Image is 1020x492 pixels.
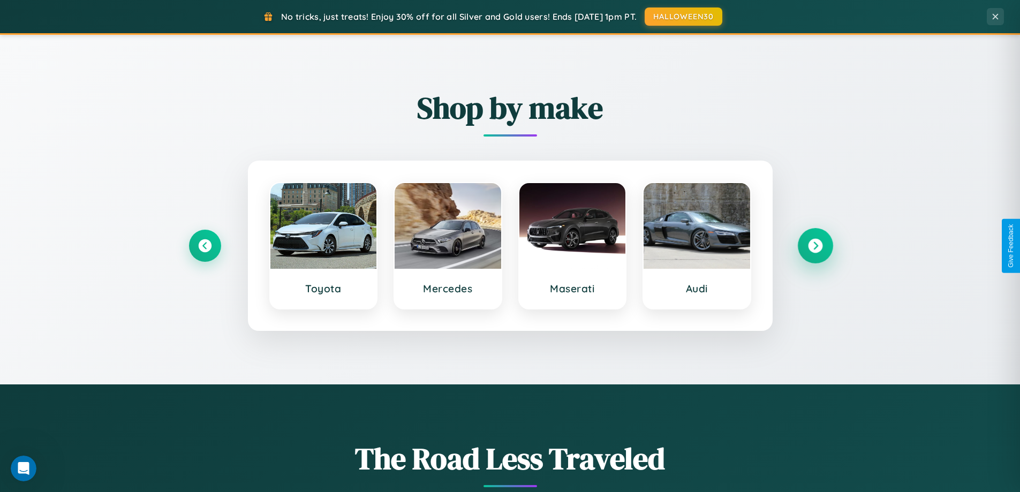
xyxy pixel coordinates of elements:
h3: Audi [654,282,739,295]
h3: Maserati [530,282,615,295]
div: Give Feedback [1007,224,1015,268]
iframe: Intercom live chat [11,456,36,481]
h1: The Road Less Traveled [189,438,832,479]
button: HALLOWEEN30 [645,7,722,26]
h2: Shop by make [189,87,832,128]
h3: Toyota [281,282,366,295]
span: No tricks, just treats! Enjoy 30% off for all Silver and Gold users! Ends [DATE] 1pm PT. [281,11,637,22]
h3: Mercedes [405,282,490,295]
